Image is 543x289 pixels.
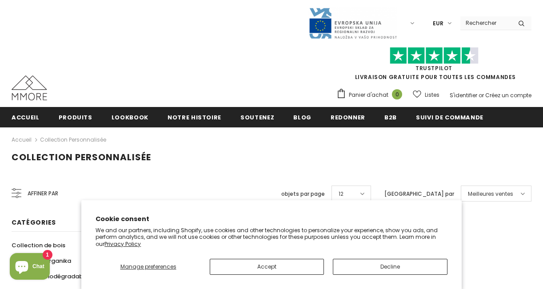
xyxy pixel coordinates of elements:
[390,47,479,64] img: Faites confiance aux étoiles pilotes
[281,190,325,198] label: objets par page
[168,107,221,127] a: Notre histoire
[12,75,47,100] img: Cas MMORE
[168,113,221,122] span: Notre histoire
[28,189,58,198] span: Affiner par
[450,91,477,99] a: S'identifier
[433,19,443,28] span: EUR
[59,107,92,127] a: Produits
[339,190,343,198] span: 12
[12,151,151,163] span: Collection personnalisée
[12,135,32,145] a: Accueil
[392,89,402,99] span: 0
[40,136,106,143] a: Collection personnalisée
[12,107,40,127] a: Accueil
[112,107,148,127] a: Lookbook
[293,107,311,127] a: Blog
[12,218,56,227] span: Catégories
[12,113,40,122] span: Accueil
[12,238,65,253] a: Collection de bois
[210,259,324,275] button: Accept
[7,253,52,282] inbox-online-store-chat: Shopify online store chat
[349,91,388,99] span: Panier d'achat
[425,91,439,99] span: Listes
[308,19,397,27] a: Javni Razpis
[384,113,397,122] span: B2B
[413,87,439,103] a: Listes
[240,107,274,127] a: soutenez
[112,113,148,122] span: Lookbook
[59,113,92,122] span: Produits
[331,107,365,127] a: Redonner
[416,107,483,127] a: Suivi de commande
[120,263,176,270] span: Manage preferences
[293,113,311,122] span: Blog
[384,190,454,198] label: [GEOGRAPHIC_DATA] par
[468,190,513,198] span: Meilleures ventes
[415,64,452,72] a: TrustPilot
[336,88,407,102] a: Panier d'achat 0
[384,107,397,127] a: B2B
[460,16,511,29] input: Search Site
[331,113,365,122] span: Redonner
[336,51,531,81] span: LIVRAISON GRATUITE POUR TOUTES LES COMMANDES
[240,113,274,122] span: soutenez
[104,240,141,248] a: Privacy Policy
[485,91,531,99] a: Créez un compte
[479,91,484,99] span: or
[308,7,397,40] img: Javni Razpis
[12,241,65,249] span: Collection de bois
[96,214,447,224] h2: Cookie consent
[416,113,483,122] span: Suivi de commande
[96,227,447,248] p: We and our partners, including Shopify, use cookies and other technologies to personalize your ex...
[96,259,201,275] button: Manage preferences
[333,259,447,275] button: Decline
